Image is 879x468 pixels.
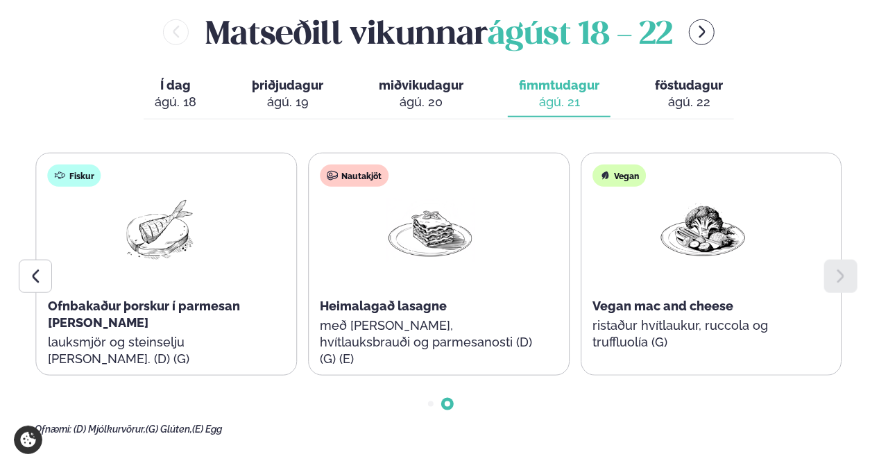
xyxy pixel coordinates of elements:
[519,94,599,110] div: ágú. 21
[592,299,733,313] span: Vegan mac and cheese
[146,424,192,435] span: (G) Glúten,
[320,299,447,313] span: Heimalagað lasagne
[488,20,672,51] span: ágúst 18 - 22
[644,72,734,117] button: föstudagur ágú. 22
[386,198,475,262] img: Lasagna.png
[320,165,389,187] div: Nautakjöt
[74,424,146,435] span: (D) Mjólkurvörur,
[320,317,540,367] p: með [PERSON_NAME], hvítlauksbrauði og parmesanosti (D) (G) (E)
[379,78,463,92] span: miðvikudagur
[592,317,813,351] p: ristaður hvítlaukur, ruccola og truffluolía (G)
[35,424,71,435] span: Ofnæmi:
[114,198,203,262] img: Fish.png
[14,426,42,454] a: Cookie settings
[655,94,723,110] div: ágú. 22
[252,78,323,92] span: þriðjudagur
[252,94,323,110] div: ágú. 19
[205,10,672,55] h2: Matseðill vikunnar
[48,165,101,187] div: Fiskur
[379,94,463,110] div: ágú. 20
[192,424,222,435] span: (E) Egg
[689,19,715,45] button: menu-btn-right
[368,72,475,117] button: miðvikudagur ágú. 20
[48,299,240,330] span: Ofnbakaður þorskur í parmesan [PERSON_NAME]
[519,78,599,92] span: fimmtudagur
[445,401,450,407] span: Go to slide 2
[508,72,611,117] button: fimmtudagur ágú. 21
[55,170,66,181] img: fish.svg
[592,165,646,187] div: Vegan
[163,19,189,45] button: menu-btn-left
[655,78,723,92] span: föstudagur
[327,170,338,181] img: beef.svg
[599,170,611,181] img: Vegan.svg
[241,72,334,117] button: þriðjudagur ágú. 19
[144,72,207,117] button: Í dag ágú. 18
[48,334,268,367] p: lauksmjör og steinselju [PERSON_NAME]. (D) (G)
[428,401,434,407] span: Go to slide 1
[155,77,196,94] span: Í dag
[658,198,747,262] img: Vegan.png
[155,94,196,110] div: ágú. 18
